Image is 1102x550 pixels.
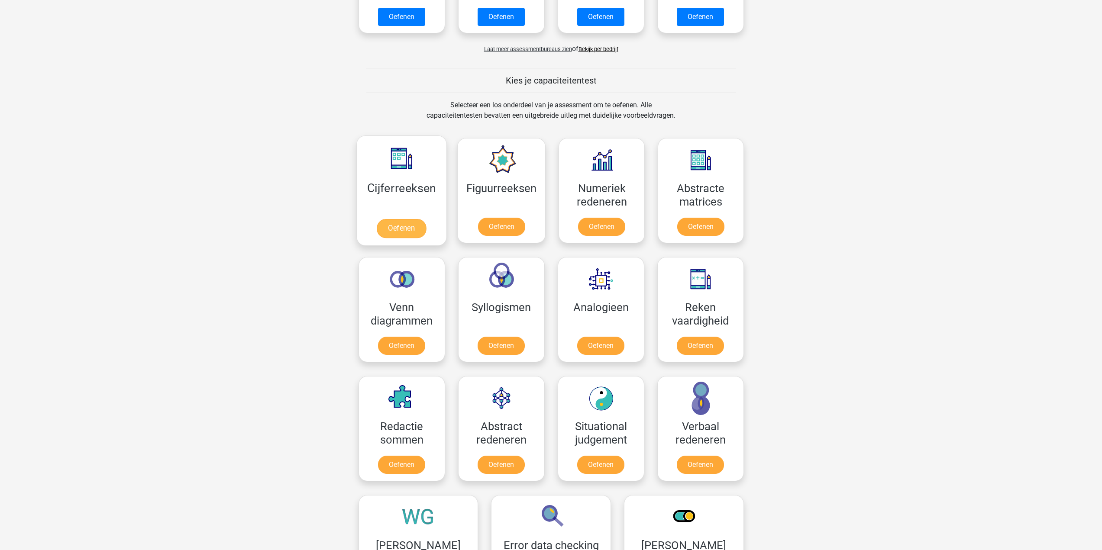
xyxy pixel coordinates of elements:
[366,75,736,86] h5: Kies je capaciteitentest
[478,218,525,236] a: Oefenen
[484,46,572,52] span: Laat meer assessmentbureaus zien
[577,337,624,355] a: Oefenen
[378,456,425,474] a: Oefenen
[478,456,525,474] a: Oefenen
[352,37,750,54] div: of
[478,8,525,26] a: Oefenen
[677,8,724,26] a: Oefenen
[578,46,618,52] a: Bekijk per bedrijf
[578,218,625,236] a: Oefenen
[677,337,724,355] a: Oefenen
[378,337,425,355] a: Oefenen
[478,337,525,355] a: Oefenen
[577,8,624,26] a: Oefenen
[418,100,684,131] div: Selecteer een los onderdeel van je assessment om te oefenen. Alle capaciteitentesten bevatten een...
[378,8,425,26] a: Oefenen
[577,456,624,474] a: Oefenen
[677,456,724,474] a: Oefenen
[377,219,426,238] a: Oefenen
[677,218,724,236] a: Oefenen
